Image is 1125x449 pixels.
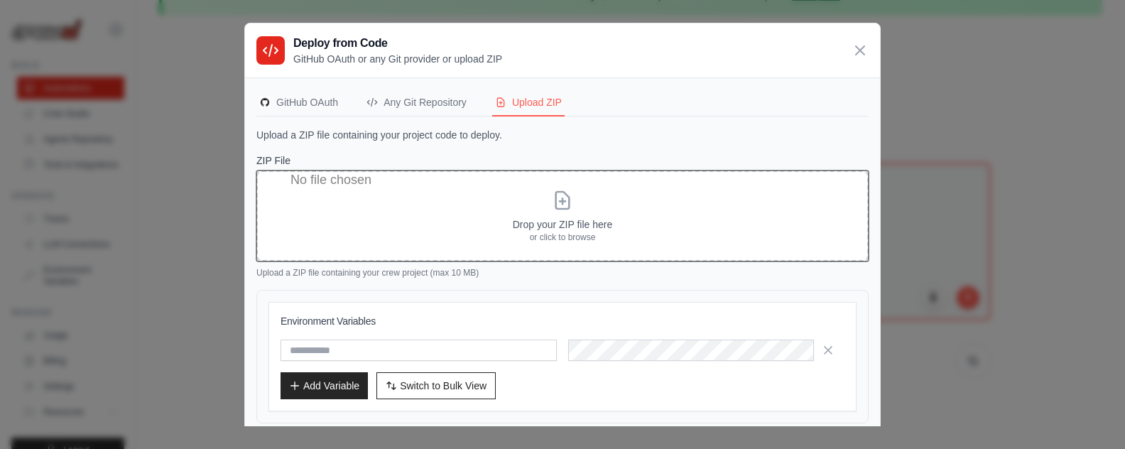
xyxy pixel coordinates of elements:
[259,95,338,109] div: GitHub OAuth
[364,90,469,117] button: Any Git Repository
[281,372,368,399] button: Add Variable
[495,95,562,109] div: Upload ZIP
[256,90,869,117] nav: Deployment Source
[256,128,869,142] p: Upload a ZIP file containing your project code to deploy.
[366,95,467,109] div: Any Git Repository
[376,372,496,399] button: Switch to Bulk View
[492,90,565,117] button: Upload ZIP
[256,153,869,168] label: ZIP File
[281,314,844,328] h3: Environment Variables
[400,379,487,393] span: Switch to Bulk View
[256,267,869,278] p: Upload a ZIP file containing your crew project (max 10 MB)
[293,52,502,66] p: GitHub OAuth or any Git provider or upload ZIP
[256,90,341,117] button: GitHubGitHub OAuth
[293,35,502,52] h3: Deploy from Code
[259,97,271,108] img: GitHub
